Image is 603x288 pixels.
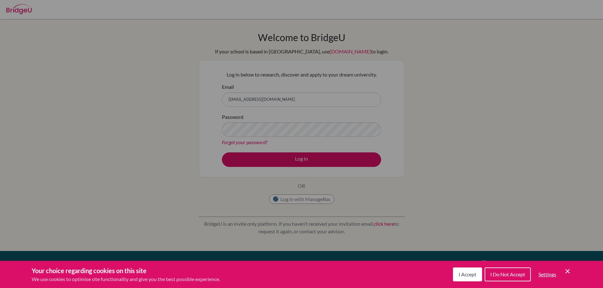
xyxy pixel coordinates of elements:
button: I Do Not Accept [485,267,531,281]
button: I Accept [453,267,482,281]
span: I Accept [459,271,476,277]
span: I Do Not Accept [490,271,525,277]
span: Settings [538,271,556,277]
button: Settings [533,268,561,281]
h3: Your choice regarding cookies on this site [32,266,220,275]
button: Save and close [564,267,571,275]
p: We use cookies to optimise site functionality and give you the best possible experience. [32,275,220,283]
